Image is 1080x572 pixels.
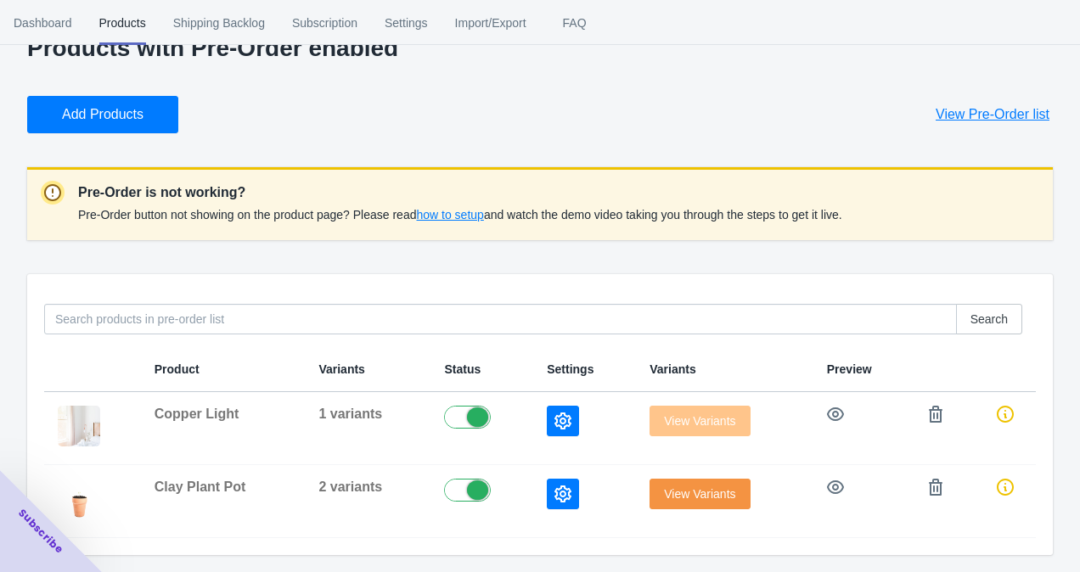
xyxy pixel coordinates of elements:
span: 1 variants [318,407,382,421]
span: Pre-Order button not showing on the product page? Please read and watch the demo video taking you... [78,208,842,222]
span: Subscribe [15,506,66,557]
span: View Variants [664,487,735,501]
p: Products with Pre-Order enabled [27,35,1053,62]
img: copper-light-in-bedroom_925x_bb07908c-06ec-4758-9bdc-45d3a14b637c.jpg [58,406,100,446]
span: View Pre-Order list [936,106,1049,123]
span: FAQ [554,1,596,45]
span: Import/Export [455,1,526,45]
p: Pre-Order is not working? [78,182,842,203]
span: Products [99,1,146,45]
button: Add Products [27,96,178,133]
span: Settings [385,1,428,45]
span: Status [444,362,481,376]
span: Dashboard [14,1,72,45]
button: View Pre-Order list [915,96,1070,133]
span: Shipping Backlog [173,1,265,45]
span: 2 variants [318,479,382,494]
span: Copper Light [155,407,239,421]
span: Search [970,312,1008,326]
span: Subscription [292,1,357,45]
input: Search products in pre-order list [44,304,957,334]
span: Preview [827,362,872,376]
span: Clay Plant Pot [155,479,246,494]
span: Settings [547,362,593,376]
span: how to setup [416,208,483,222]
button: View Variants [650,479,750,509]
button: Search [956,304,1022,334]
span: Add Products [62,106,143,123]
span: Variants [318,362,364,376]
span: Variants [650,362,695,376]
span: Product [155,362,200,376]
